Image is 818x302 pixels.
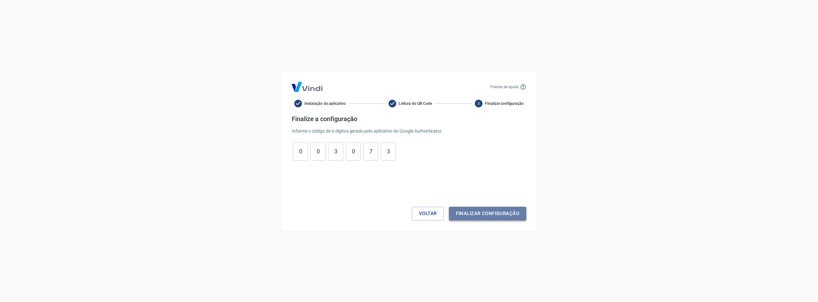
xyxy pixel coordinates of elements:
button: Finalizar configuração [449,207,526,220]
span: Instalação do aplicativo [305,101,346,106]
p: Precisa de ajuda [490,84,519,90]
img: Logo Vind [292,82,322,92]
text: 3 [478,101,480,105]
h4: Finalize a configuração [292,115,526,123]
span: Finalizar configuração [485,101,524,106]
p: Informe o código de 6 dígitos gerado pelo aplicativo do Google Authenticator. [292,128,526,135]
button: Voltar [412,207,444,220]
span: Leitura do QR Code [399,101,432,106]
